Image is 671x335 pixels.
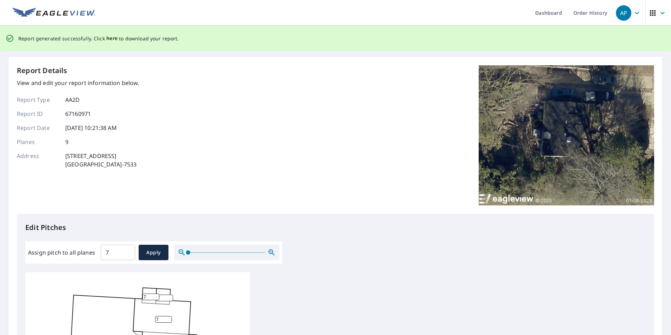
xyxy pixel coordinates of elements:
p: Planes [17,138,59,146]
p: [DATE] 10:21:38 AM [65,124,117,132]
img: Top image [479,65,654,206]
label: Assign pitch to all planes [28,248,95,257]
p: 9 [65,138,68,146]
p: Report Type [17,96,59,104]
p: Report Date [17,124,59,132]
button: here [106,34,118,43]
div: AP [616,5,631,21]
p: Report generated successfully. Click to download your report. [18,34,179,43]
button: Apply [139,245,168,260]
p: Report Details [17,65,67,76]
p: Address [17,152,59,169]
p: AA2D [65,96,80,104]
p: View and edit your report information below. [17,79,139,87]
input: 00.0 [101,243,135,262]
p: Report ID [17,110,59,118]
p: 67160971 [65,110,91,118]
p: Edit Pitches [25,222,646,233]
span: Apply [144,248,163,257]
img: EV Logo [13,8,95,18]
p: [STREET_ADDRESS] [GEOGRAPHIC_DATA]-7533 [65,152,137,169]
